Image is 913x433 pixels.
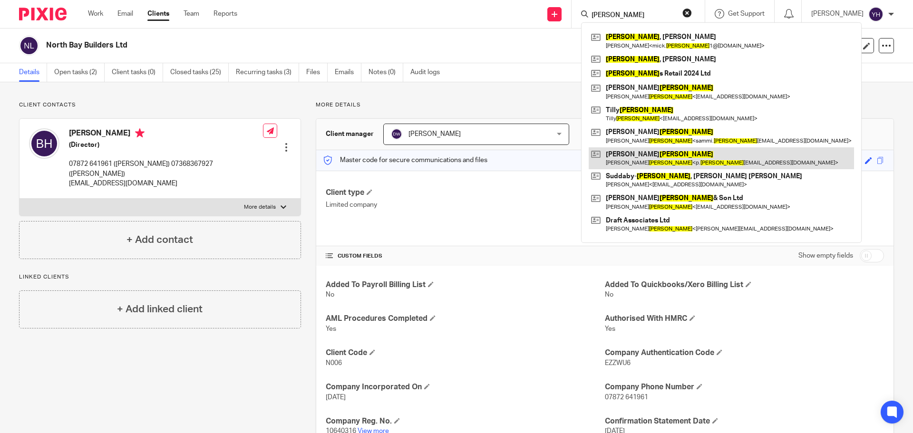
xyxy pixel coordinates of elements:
span: N006 [326,360,342,366]
a: Team [184,9,199,19]
span: [PERSON_NAME] [408,131,461,137]
h4: CUSTOM FIELDS [326,252,605,260]
p: [PERSON_NAME] [811,9,864,19]
h4: Company Reg. No. [326,416,605,426]
span: 07872 641961 [605,394,648,401]
h2: North Bay Builders Ltd [46,40,621,50]
p: 07872 641961 ([PERSON_NAME]) 07368367927 ([PERSON_NAME]) [69,159,263,179]
a: Notes (0) [369,63,403,82]
h4: Company Phone Number [605,382,884,392]
p: Linked clients [19,273,301,281]
h4: Authorised With HMRC [605,314,884,324]
p: Limited company [326,200,605,210]
a: Clients [147,9,169,19]
a: Closed tasks (25) [170,63,229,82]
span: [DATE] [326,394,346,401]
a: Work [88,9,103,19]
h4: Added To Quickbooks/Xero Billing List [605,280,884,290]
span: Get Support [728,10,765,17]
h4: Added To Payroll Billing List [326,280,605,290]
i: Primary [135,128,145,138]
span: Yes [605,326,615,332]
img: Pixie [19,8,67,20]
p: Master code for secure communications and files [323,155,487,165]
a: Audit logs [410,63,447,82]
h4: Company Authentication Code [605,348,884,358]
h4: Confirmation Statement Date [605,416,884,426]
h4: + Add linked client [117,302,203,317]
span: Yes [326,326,336,332]
h4: Company Incorporated On [326,382,605,392]
span: No [326,291,334,298]
p: More details [316,101,894,109]
label: Show empty fields [798,251,853,260]
img: svg%3E [391,128,402,140]
h4: Client Code [326,348,605,358]
img: svg%3E [29,128,59,159]
button: Clear [682,8,692,18]
p: More details [244,203,276,211]
a: Open tasks (2) [54,63,105,82]
p: Client contacts [19,101,301,109]
img: svg%3E [19,36,39,56]
a: Recurring tasks (3) [236,63,299,82]
h4: Client type [326,188,605,198]
h4: [PERSON_NAME] [69,128,263,140]
h4: + Add contact [126,232,193,247]
p: [EMAIL_ADDRESS][DOMAIN_NAME] [69,179,263,188]
a: Emails [335,63,361,82]
h5: (Director) [69,140,263,150]
a: Reports [214,9,237,19]
img: svg%3E [868,7,884,22]
h4: AML Procedures Completed [326,314,605,324]
span: No [605,291,613,298]
a: Files [306,63,328,82]
h3: Client manager [326,129,374,139]
input: Search [591,11,676,20]
a: Details [19,63,47,82]
a: Client tasks (0) [112,63,163,82]
span: EZZWU6 [605,360,631,366]
a: Email [117,9,133,19]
